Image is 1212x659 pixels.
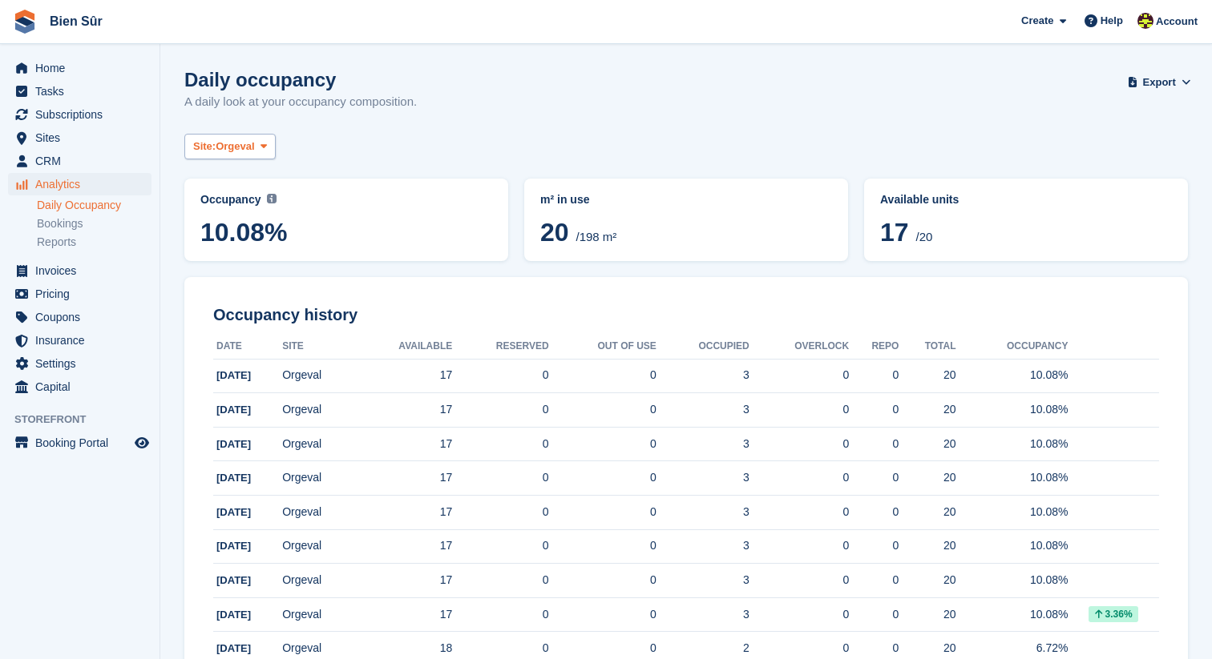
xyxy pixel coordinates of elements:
[37,198,151,213] a: Daily Occupancy
[354,359,452,393] td: 17
[8,283,151,305] a: menu
[452,359,548,393] td: 0
[849,504,899,520] div: 0
[899,564,955,598] td: 20
[8,329,151,352] a: menu
[899,334,955,360] th: Total
[956,529,1069,564] td: 10.08%
[452,427,548,461] td: 0
[35,432,131,454] span: Booking Portal
[576,230,616,243] span: /198 m²
[216,139,254,155] span: Orgeval
[354,427,452,461] td: 17
[1143,74,1176,90] span: Export
[13,10,37,34] img: stora-icon-8386f47178a22dfd0bd8f6a31ec36ba5ce8667c1dd55bd0f319d3a0aa187defe.svg
[899,359,955,393] td: 20
[8,376,151,398] a: menu
[14,412,160,428] span: Storefront
[452,529,548,564] td: 0
[35,173,131,195] span: Analytics
[540,218,569,247] span: 20
[193,139,216,155] span: Site:
[899,496,955,530] td: 20
[452,461,548,496] td: 0
[849,606,899,623] div: 0
[282,597,354,632] td: Orgeval
[956,334,1069,360] th: Occupancy
[354,529,452,564] td: 17
[184,93,417,111] p: A daily look at your occupancy composition.
[452,496,548,530] td: 0
[216,438,251,450] span: [DATE]
[354,461,452,496] td: 17
[656,640,749,657] div: 2
[35,283,131,305] span: Pricing
[956,564,1069,598] td: 10.08%
[354,496,452,530] td: 17
[656,469,749,486] div: 3
[37,235,151,250] a: Reports
[849,537,899,554] div: 0
[549,461,656,496] td: 0
[8,352,151,375] a: menu
[35,103,131,126] span: Subscriptions
[749,436,849,452] div: 0
[282,461,354,496] td: Orgeval
[8,173,151,195] a: menu
[1089,606,1138,622] div: 3.36%
[282,529,354,564] td: Orgeval
[35,259,131,282] span: Invoices
[282,359,354,393] td: Orgeval
[915,230,932,243] span: /20
[8,150,151,172] a: menu
[1137,13,1153,29] img: Marie Tran
[656,572,749,589] div: 3
[549,529,656,564] td: 0
[35,150,131,172] span: CRM
[282,393,354,428] td: Orgeval
[656,401,749,418] div: 3
[899,597,955,632] td: 20
[184,134,276,160] button: Site: Orgeval
[656,504,749,520] div: 3
[8,80,151,102] a: menu
[749,572,849,589] div: 0
[880,191,1172,208] abbr: Current percentage of units occupied or overlocked
[956,461,1069,496] td: 10.08%
[849,572,899,589] div: 0
[549,334,656,360] th: Out of Use
[132,433,151,452] a: Preview store
[849,469,899,486] div: 0
[216,404,251,416] span: [DATE]
[452,334,548,360] th: Reserved
[452,393,548,428] td: 0
[749,367,849,384] div: 0
[282,427,354,461] td: Orgeval
[354,564,452,598] td: 17
[216,574,251,586] span: [DATE]
[35,352,131,375] span: Settings
[749,640,849,657] div: 0
[8,57,151,79] a: menu
[1021,13,1053,29] span: Create
[549,496,656,530] td: 0
[354,597,452,632] td: 17
[656,367,749,384] div: 3
[749,537,849,554] div: 0
[216,609,251,621] span: [DATE]
[956,359,1069,393] td: 10.08%
[216,642,251,654] span: [DATE]
[282,334,354,360] th: Site
[849,401,899,418] div: 0
[849,334,899,360] th: Repo
[35,329,131,352] span: Insurance
[452,597,548,632] td: 0
[35,127,131,149] span: Sites
[749,401,849,418] div: 0
[880,218,909,247] span: 17
[749,504,849,520] div: 0
[549,597,656,632] td: 0
[216,540,251,552] span: [DATE]
[549,564,656,598] td: 0
[549,427,656,461] td: 0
